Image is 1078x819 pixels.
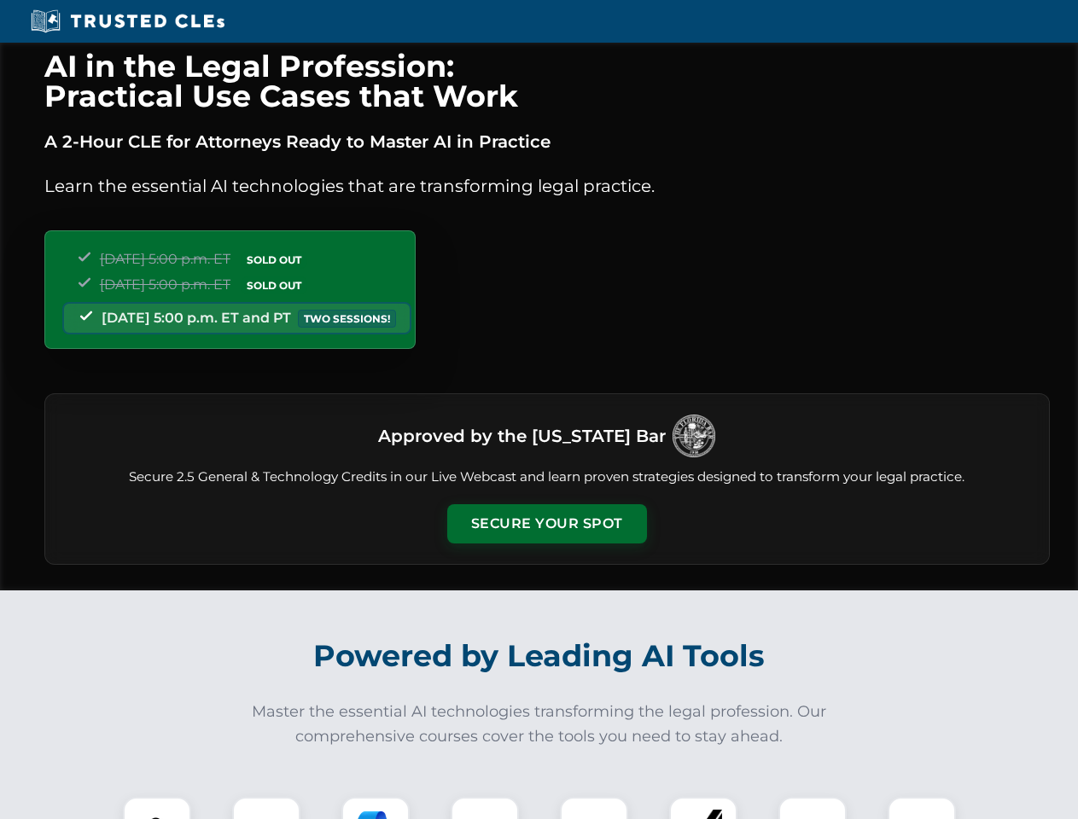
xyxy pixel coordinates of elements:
span: SOLD OUT [241,276,307,294]
img: Logo [673,415,715,457]
h2: Powered by Leading AI Tools [67,626,1012,686]
img: Trusted CLEs [26,9,230,34]
span: SOLD OUT [241,251,307,269]
p: Secure 2.5 General & Technology Credits in our Live Webcast and learn proven strategies designed ... [66,468,1028,487]
span: [DATE] 5:00 p.m. ET [100,251,230,267]
p: Learn the essential AI technologies that are transforming legal practice. [44,172,1050,200]
h3: Approved by the [US_STATE] Bar [378,421,666,451]
p: A 2-Hour CLE for Attorneys Ready to Master AI in Practice [44,128,1050,155]
p: Master the essential AI technologies transforming the legal profession. Our comprehensive courses... [241,700,838,749]
span: [DATE] 5:00 p.m. ET [100,276,230,293]
button: Secure Your Spot [447,504,647,543]
h1: AI in the Legal Profession: Practical Use Cases that Work [44,51,1050,111]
